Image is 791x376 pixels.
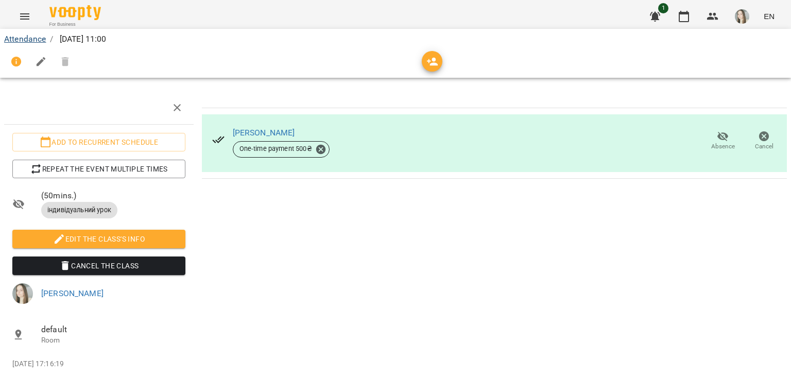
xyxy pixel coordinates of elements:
nav: breadcrumb [4,33,787,45]
button: Cancel [744,127,785,156]
img: a8d7fb5a1d89beb58b3ded8a11ed441a.jpeg [12,283,33,304]
div: One-time payment 500₴ [233,141,330,158]
button: Edit the class's Info [12,230,185,248]
span: Cancel the class [21,260,177,272]
img: Voopty Logo [49,5,101,20]
button: EN [760,7,779,26]
span: Cancel [755,142,773,151]
li: / [50,33,53,45]
button: Absence [702,127,744,156]
button: Repeat the event multiple times [12,160,185,178]
p: Room [41,335,185,346]
a: Attendance [4,34,46,44]
span: індивідуальний урок [41,206,117,215]
p: [DATE] 17:16:19 [12,359,185,369]
span: One-time payment 500 ₴ [233,144,318,153]
img: a8d7fb5a1d89beb58b3ded8a11ed441a.jpeg [735,9,749,24]
a: [PERSON_NAME] [233,128,295,138]
button: Menu [12,4,37,29]
a: [PERSON_NAME] [41,288,104,298]
span: ( 50 mins. ) [41,190,185,202]
span: Repeat the event multiple times [21,163,177,175]
span: For Business [49,21,101,28]
button: Add to recurrent schedule [12,133,185,151]
p: [DATE] 11:00 [58,33,107,45]
span: Edit the class's Info [21,233,177,245]
span: EN [764,11,775,22]
button: Cancel the class [12,257,185,275]
span: default [41,323,185,336]
span: Absence [711,142,735,151]
span: 1 [658,3,668,13]
span: Add to recurrent schedule [21,136,177,148]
